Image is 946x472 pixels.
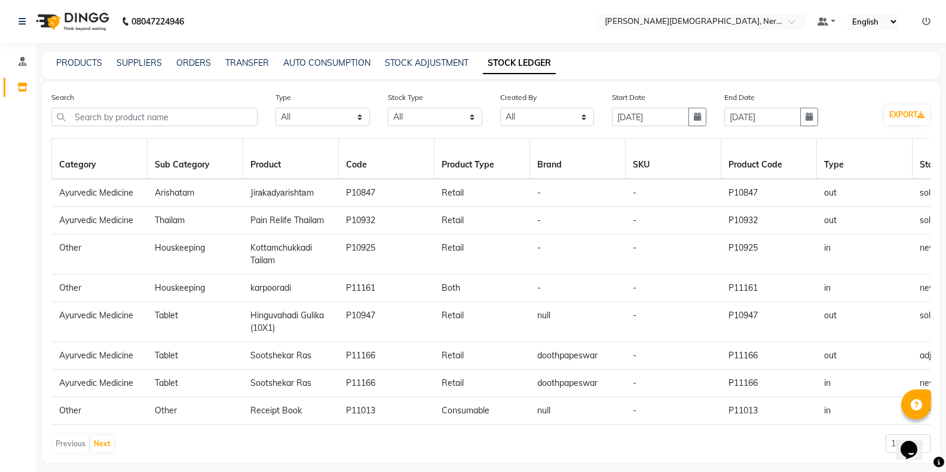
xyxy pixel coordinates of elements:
[52,302,148,342] td: Ayurvedic Medicine
[817,370,913,397] td: in
[30,5,112,38] img: logo
[724,92,755,103] label: End Date
[530,179,626,207] td: -
[434,139,530,179] th: Product Type
[530,342,626,370] td: doothpapeswar
[56,57,102,68] a: PRODUCTS
[721,370,817,397] td: P11166
[339,275,434,302] td: P11161
[339,139,434,179] th: Code
[339,342,434,370] td: P11166
[250,350,311,361] span: Sootshekar Ras
[721,397,817,425] td: P11013
[148,370,243,397] td: Tablet
[721,139,817,179] th: Product Code
[52,139,148,179] th: Category
[817,275,913,302] td: in
[817,207,913,235] td: out
[250,405,302,416] span: Receipt Book
[250,187,314,198] span: Jirаkаdyаrishtаm
[817,139,913,179] th: Type
[148,139,243,179] th: Sub Category
[250,310,324,333] span: Hinguvahadi Gulika (10X1)
[626,370,721,397] td: -
[721,275,817,302] td: P11161
[339,370,434,397] td: P11166
[339,207,434,235] td: P10932
[176,57,211,68] a: ORDERS
[721,207,817,235] td: P10932
[117,57,162,68] a: SUPPLIERS
[434,342,530,370] td: Retail
[434,370,530,397] td: Retail
[51,92,74,103] label: Search
[530,207,626,235] td: -
[434,179,530,207] td: Retail
[339,397,434,425] td: P11013
[52,275,148,302] td: Other
[530,397,626,425] td: null
[434,397,530,425] td: Consumable
[148,342,243,370] td: Tablet
[626,235,721,275] td: -
[225,57,269,68] a: TRANSFER
[884,105,929,125] button: EXPORT
[52,179,148,207] td: Ayurvedic Medicine
[483,53,556,74] a: STOCK LEDGER
[817,302,913,342] td: out
[500,92,537,103] label: Created By
[721,179,817,207] td: P10847
[250,215,324,226] span: Pain Relife Thailam
[91,436,114,452] button: Next
[530,235,626,275] td: -
[131,5,184,38] b: 08047224946
[339,179,434,207] td: P10847
[721,235,817,275] td: P10925
[817,342,913,370] td: out
[52,397,148,425] td: Other
[434,275,530,302] td: Both
[817,179,913,207] td: out
[52,207,148,235] td: Ayurvedic Medicine
[250,242,312,266] span: Kottamchukkadi Tailam
[626,342,721,370] td: -
[148,302,243,342] td: Tablet
[626,139,721,179] th: SKU
[626,397,721,425] td: -
[385,57,469,68] a: STOCK ADJUSTMENT
[250,282,291,293] span: karpooradi
[626,207,721,235] td: -
[896,424,934,460] iframe: chat widget
[817,235,913,275] td: in
[530,275,626,302] td: -
[612,92,645,103] label: Start Date
[52,370,148,397] td: Ayurvedic Medicine
[530,302,626,342] td: null
[626,275,721,302] td: -
[721,342,817,370] td: P11166
[339,302,434,342] td: P10947
[243,139,339,179] th: Product
[817,397,913,425] td: in
[148,275,243,302] td: Houskeeping
[434,207,530,235] td: Retail
[626,179,721,207] td: -
[148,179,243,207] td: Arishatam
[51,108,258,126] input: Search by product name
[52,342,148,370] td: Ayurvedic Medicine
[434,235,530,275] td: Retail
[148,397,243,425] td: Other
[275,92,291,103] label: Type
[721,302,817,342] td: P10947
[388,92,423,103] label: Stock Type
[530,370,626,397] td: doothpapeswar
[250,377,311,388] span: Sootshekar Ras
[148,207,243,235] td: Thailam
[283,57,371,68] a: AUTO CONSUMPTION
[434,302,530,342] td: Retail
[530,139,626,179] th: Brand
[626,302,721,342] td: -
[148,235,243,275] td: Houskeeping
[52,235,148,275] td: Other
[339,235,434,275] td: P10925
